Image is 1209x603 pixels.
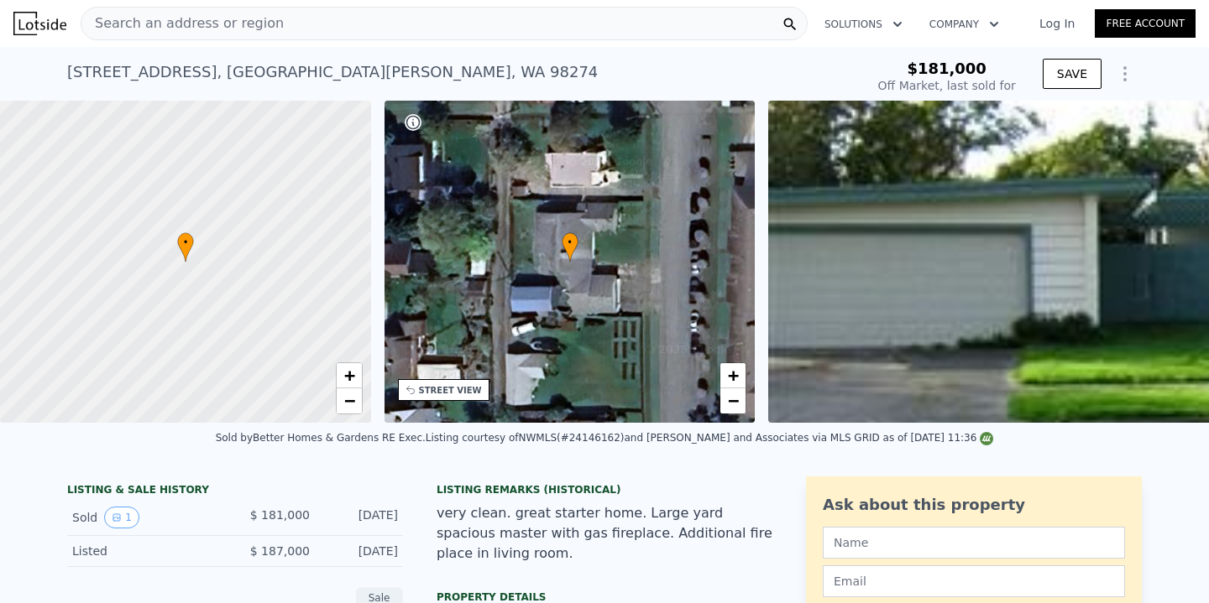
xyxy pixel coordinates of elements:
a: Zoom out [337,388,362,413]
span: $ 181,000 [250,508,310,522]
div: • [562,232,578,262]
div: Sold [72,507,222,528]
span: + [343,365,354,386]
img: NWMLS Logo [980,432,993,445]
div: [DATE] [323,507,398,528]
div: very clean. great starter home. Large yard spacious master with gas fireplace. Additional fire pl... [437,503,772,564]
span: $181,000 [907,60,987,77]
div: • [177,232,194,262]
div: Listing courtesy of NWMLS (#24146162) and [PERSON_NAME] and Associates via MLS GRID as of [DATE] ... [426,432,994,444]
a: Zoom in [720,363,746,388]
span: • [177,235,194,250]
div: [DATE] [323,543,398,559]
input: Name [823,527,1125,559]
button: Solutions [811,9,916,39]
span: − [728,390,739,411]
div: Listed [72,543,222,559]
div: Listing Remarks (Historical) [437,483,772,496]
button: Show Options [1108,57,1142,91]
a: Zoom out [720,388,746,413]
span: • [562,235,578,250]
div: Off Market, last sold for [878,77,1016,94]
div: [STREET_ADDRESS] , [GEOGRAPHIC_DATA][PERSON_NAME] , WA 98274 [67,60,598,84]
a: Zoom in [337,363,362,388]
div: Ask about this property [823,493,1125,517]
div: STREET VIEW [419,384,482,397]
div: LISTING & SALE HISTORY [67,483,403,500]
div: Sold by Better Homes & Gardens RE Exec . [216,432,426,444]
input: Email [823,565,1125,597]
a: Log In [1019,15,1095,32]
button: SAVE [1043,59,1102,89]
button: View historical data [104,507,139,528]
span: + [728,365,739,386]
span: − [343,390,354,411]
img: Lotside [13,12,66,35]
span: $ 187,000 [250,544,310,558]
a: Free Account [1095,9,1196,38]
span: Search an address or region [81,13,284,34]
button: Company [916,9,1013,39]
